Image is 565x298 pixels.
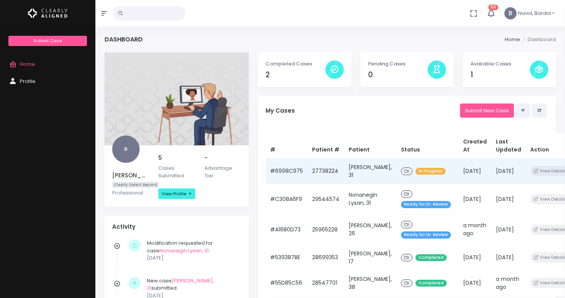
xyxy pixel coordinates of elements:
p: Pending Cases [368,60,428,68]
td: [DATE] [491,245,526,270]
a: [PERSON_NAME], 31 [147,277,214,292]
th: Last Updated [491,133,526,159]
h5: [PERSON_NAME] [112,172,149,179]
td: #A1680D73 [266,214,307,245]
h4: 1 [470,70,530,79]
td: 28699353 [307,245,344,270]
h4: Activity [112,223,241,230]
td: a month ago [459,214,491,245]
th: # [266,133,307,159]
span: B [112,135,140,163]
td: [PERSON_NAME], 17 [344,245,396,270]
h4: 0 [368,70,428,79]
span: Home [20,61,35,68]
a: Submit New Case [460,104,514,118]
img: Logo Horizontal [28,5,68,21]
p: [DATE] [147,254,237,262]
a: View Profile [158,188,195,199]
p: Completed Cases [266,60,325,68]
td: [PERSON_NAME], 26 [344,214,396,245]
td: [PERSON_NAME], 38 [344,270,396,296]
td: [DATE] [491,158,526,184]
td: a month ago [491,270,526,296]
div: Modification requested for case . [147,239,237,262]
h5: - [204,155,241,161]
h5: 5 [158,155,195,161]
td: 25965228 [307,214,344,245]
span: In Progress [415,168,446,175]
p: Cases Submitted [158,164,195,179]
span: Ready for Dr. Review [401,201,451,208]
td: 28547701 [307,270,344,296]
th: Created At [459,133,491,159]
td: [PERSON_NAME], 31 [344,158,396,184]
td: #6998C975 [266,158,307,184]
h4: Dashboard [105,36,143,43]
a: Nonanegin Lysan, 31 [159,247,209,254]
td: [DATE] [459,270,491,296]
th: Patient [344,133,396,159]
td: [DATE] [491,184,526,214]
td: [DATE] [459,184,491,214]
td: 27738224 [307,158,344,184]
td: Nonanegin Lysan, 31 [344,184,396,214]
li: Dashboard [520,36,556,43]
span: Navid, Bardia [518,10,551,17]
span: Completed [415,280,447,287]
th: Patient # [307,133,344,159]
li: Home [505,36,520,43]
span: Ready for Dr. Review [401,231,451,239]
span: Profile [20,78,35,85]
td: #55D85C56 [266,270,307,296]
span: Submit Case [34,38,62,44]
td: 29544574 [307,184,344,214]
td: #539387BE [266,245,307,270]
td: #C308A6F9 [266,184,307,214]
a: Submit Case [8,36,87,46]
td: [DATE] [459,245,491,270]
td: [DATE] [491,214,526,245]
p: Available Cases [470,60,530,68]
span: 50 [488,5,498,10]
p: Advantage Tier [204,164,241,179]
th: Status [396,133,459,159]
span: Completed [415,254,447,261]
span: B [504,7,517,19]
td: [DATE] [459,158,491,184]
span: Clearly Select Beyond [112,182,159,188]
h5: My Cases [266,107,460,114]
h4: 2 [266,70,325,79]
p: Professional [112,189,149,197]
